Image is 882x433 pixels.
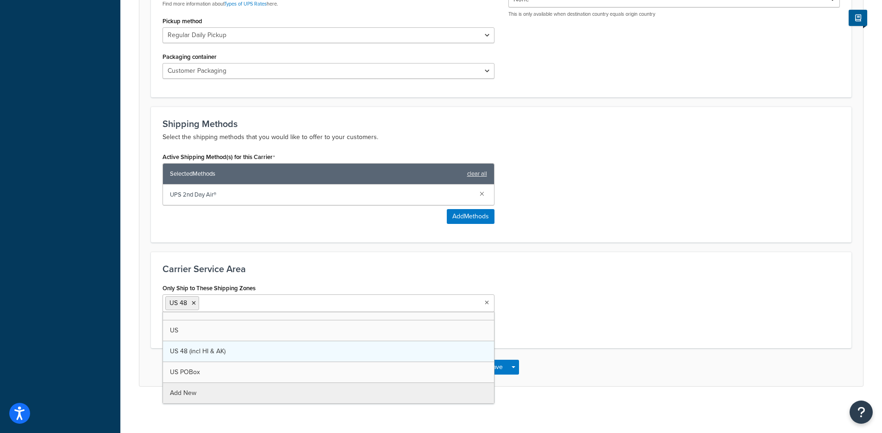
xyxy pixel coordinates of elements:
[508,11,840,18] p: This is only available when destination country equals origin country
[483,360,508,375] button: Save
[170,305,193,314] span: US APO
[169,298,187,308] span: US 48
[170,346,225,356] span: US 48 (incl HI & AK)
[163,119,840,129] h3: Shipping Methods
[163,153,275,161] label: Active Shipping Method(s) for this Carrier
[170,188,472,201] span: UPS 2nd Day Air®
[163,383,494,403] a: Add New
[170,167,463,180] span: Selected Methods
[447,209,494,224] button: AddMethods
[163,341,494,362] a: US 48 (incl HI & AK)
[170,367,200,377] span: US POBox
[163,320,494,341] a: US
[163,285,256,292] label: Only Ship to These Shipping Zones
[163,132,840,143] p: Select the shipping methods that you would like to offer to your customers.
[163,0,494,7] p: Find more information about here.
[163,362,494,382] a: US POBox
[170,325,178,335] span: US
[163,18,202,25] label: Pickup method
[170,388,196,398] span: Add New
[467,167,487,180] a: clear all
[849,10,867,26] button: Show Help Docs
[163,53,217,60] label: Packaging container
[163,264,840,274] h3: Carrier Service Area
[850,401,873,424] button: Open Resource Center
